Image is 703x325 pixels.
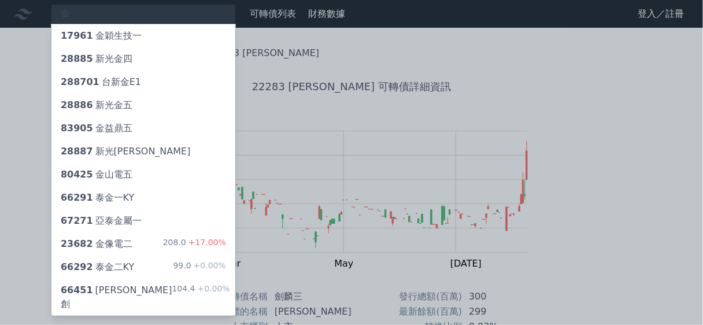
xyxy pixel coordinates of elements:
span: 28886 [61,99,93,110]
span: 83905 [61,123,93,134]
span: 288701 [61,76,99,87]
a: 80425金山電五 [51,163,235,186]
div: 金益鼎五 [61,121,132,135]
a: 67271亞泰金屬一 [51,209,235,232]
span: 28885 [61,53,93,64]
span: 66291 [61,192,93,203]
div: [PERSON_NAME]創 [61,283,172,311]
div: 金山電五 [61,168,132,182]
div: 208.0 [163,237,226,251]
a: 83905金益鼎五 [51,117,235,140]
span: +0.00% [191,261,226,270]
div: 台新金E1 [61,75,141,89]
div: 99.0 [173,260,226,274]
span: 66451 [61,285,93,296]
div: 新光金四 [61,52,132,66]
div: 泰金二KY [61,260,134,274]
div: 金像電二 [61,237,132,251]
span: 67271 [61,215,93,226]
span: 80425 [61,169,93,180]
span: 23682 [61,238,93,249]
a: 28885新光金四 [51,47,235,71]
span: 66292 [61,261,93,272]
a: 28886新光金五 [51,94,235,117]
a: 28887新光[PERSON_NAME] [51,140,235,163]
a: 66451[PERSON_NAME]創 104.4+0.00% [51,279,235,316]
div: 金穎生技一 [61,29,142,43]
a: 17961金穎生技一 [51,24,235,47]
div: 泰金一KY [61,191,134,205]
a: 66291泰金一KY [51,186,235,209]
span: +0.00% [195,284,230,293]
a: 288701台新金E1 [51,71,235,94]
a: 66292泰金二KY 99.0+0.00% [51,256,235,279]
div: 新光金五 [61,98,132,112]
div: 新光[PERSON_NAME] [61,145,191,158]
span: 17961 [61,30,93,41]
div: 104.4 [172,283,230,311]
span: 28887 [61,146,93,157]
a: 23682金像電二 208.0+17.00% [51,232,235,256]
div: 亞泰金屬一 [61,214,142,228]
span: +17.00% [186,238,226,247]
